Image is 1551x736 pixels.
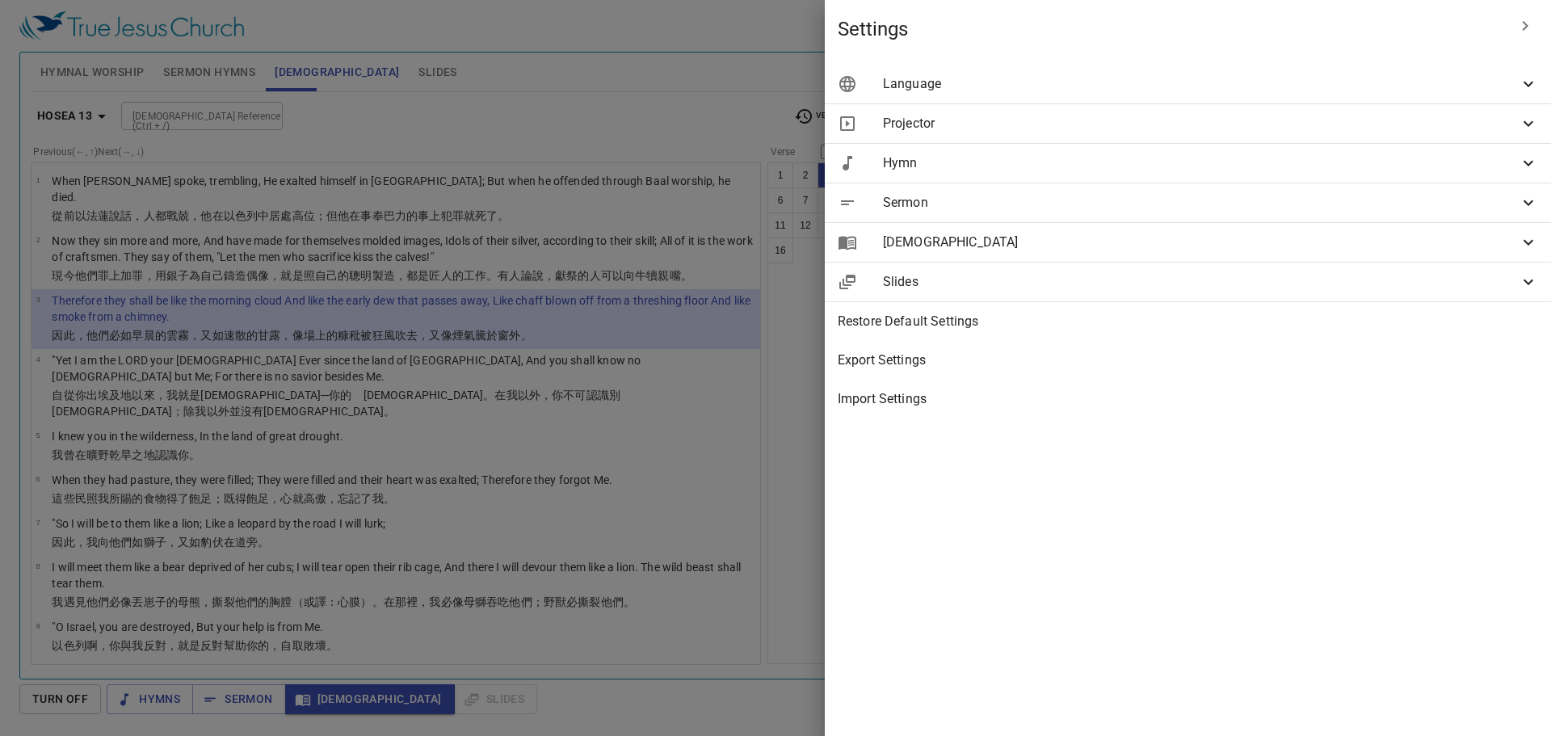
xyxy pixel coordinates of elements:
span: Slides [883,272,1519,292]
div: Export Settings [825,341,1551,380]
span: Export Settings [838,351,1538,370]
div: Restore Default Settings [825,302,1551,341]
span: Projector [883,114,1519,133]
span: Language [883,74,1519,94]
div: Import Settings [825,380,1551,418]
div: [DEMOGRAPHIC_DATA] [825,223,1551,262]
span: [DEMOGRAPHIC_DATA] [883,233,1519,252]
span: Sermon [883,193,1519,212]
span: Hymn [883,154,1519,173]
div: Slides [825,263,1551,301]
div: Language [825,65,1551,103]
div: Sermon [825,183,1551,222]
div: Hymn [825,144,1551,183]
div: Projector [825,104,1551,143]
span: Settings [838,16,1506,42]
div: Q&A Session [175,80,315,108]
span: Import Settings [838,389,1538,409]
span: Restore Default Settings [838,312,1538,331]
